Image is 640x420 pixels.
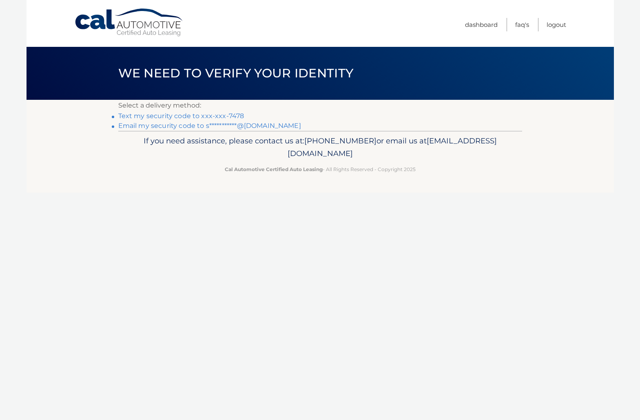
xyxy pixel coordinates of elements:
p: Select a delivery method: [118,100,522,111]
a: FAQ's [515,18,529,31]
a: Dashboard [465,18,498,31]
a: Logout [547,18,566,31]
span: We need to verify your identity [118,66,354,81]
p: If you need assistance, please contact us at: or email us at [124,134,517,161]
strong: Cal Automotive Certified Auto Leasing [225,166,323,172]
a: Cal Automotive [74,8,184,37]
p: - All Rights Reserved - Copyright 2025 [124,165,517,174]
span: [PHONE_NUMBER] [304,136,376,145]
a: Text my security code to xxx-xxx-7478 [118,112,244,120]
